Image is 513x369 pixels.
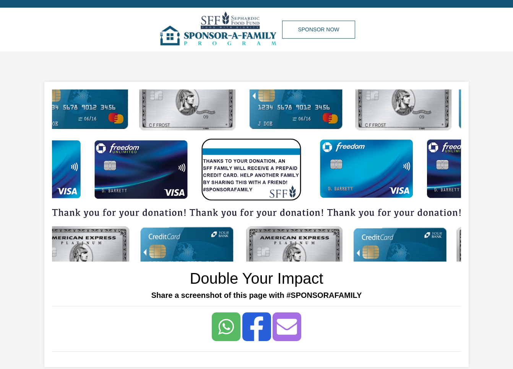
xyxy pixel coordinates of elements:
a: Share to Email [273,312,301,341]
a: Share to <span class="translation_missing" title="translation missing: en.social_share_button.wha... [212,312,240,341]
h5: Share a screenshot of this page with #SPONSORAFAMILY [52,291,461,300]
h1: Double Your Impact [190,269,323,288]
img: img [52,89,461,262]
a: Share to Facebook [242,312,271,341]
img: img [158,8,282,51]
a: Sponsor Now [282,21,355,39]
